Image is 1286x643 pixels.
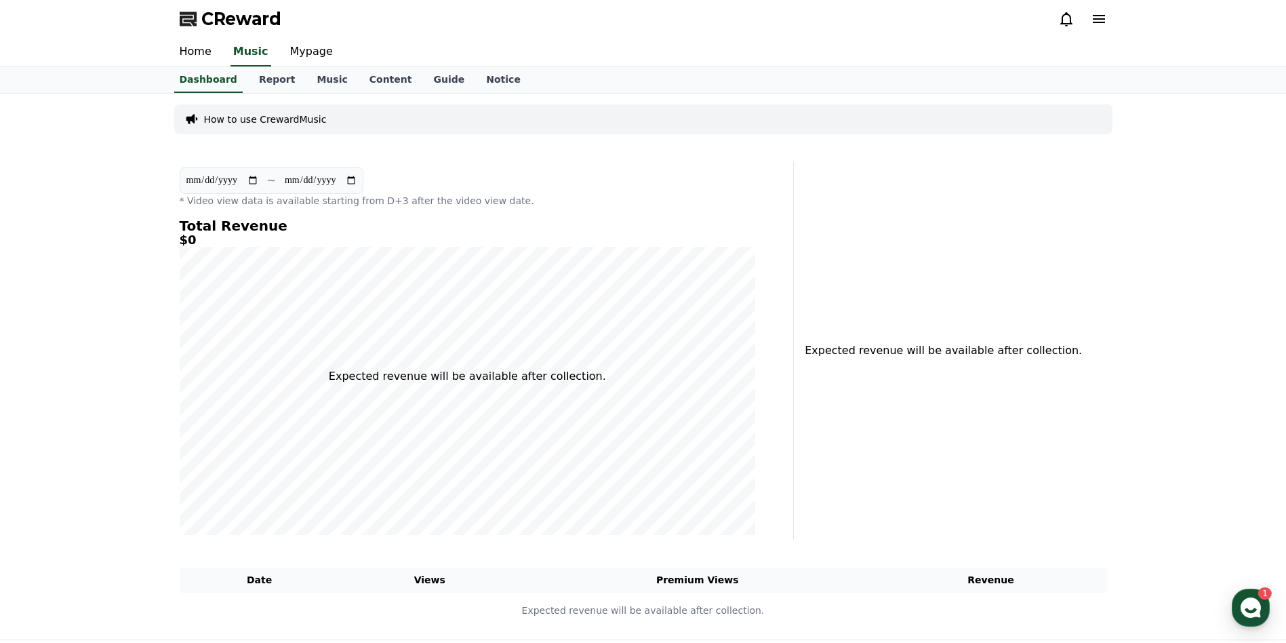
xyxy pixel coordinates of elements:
a: Home [169,38,222,66]
p: Expected revenue will be available after collection. [180,604,1106,618]
p: Expected revenue will be available after collection. [805,343,1074,359]
a: How to use CrewardMusic [204,113,327,126]
a: Dashboard [174,67,243,93]
a: Music [230,38,271,66]
a: Notice [475,67,531,93]
p: Expected revenue will be available after collection. [329,368,606,385]
th: Views [340,568,520,593]
th: Revenue [875,568,1107,593]
a: Report [248,67,306,93]
span: CReward [201,8,281,30]
a: CReward [180,8,281,30]
th: Date [180,568,340,593]
a: Music [306,67,358,93]
a: Content [359,67,423,93]
p: ~ [267,172,276,189]
a: Guide [422,67,475,93]
h4: Total Revenue [180,218,756,233]
p: * Video view data is available starting from D+3 after the video view date. [180,194,756,208]
h5: $0 [180,233,756,247]
a: Mypage [279,38,344,66]
th: Premium Views [520,568,875,593]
